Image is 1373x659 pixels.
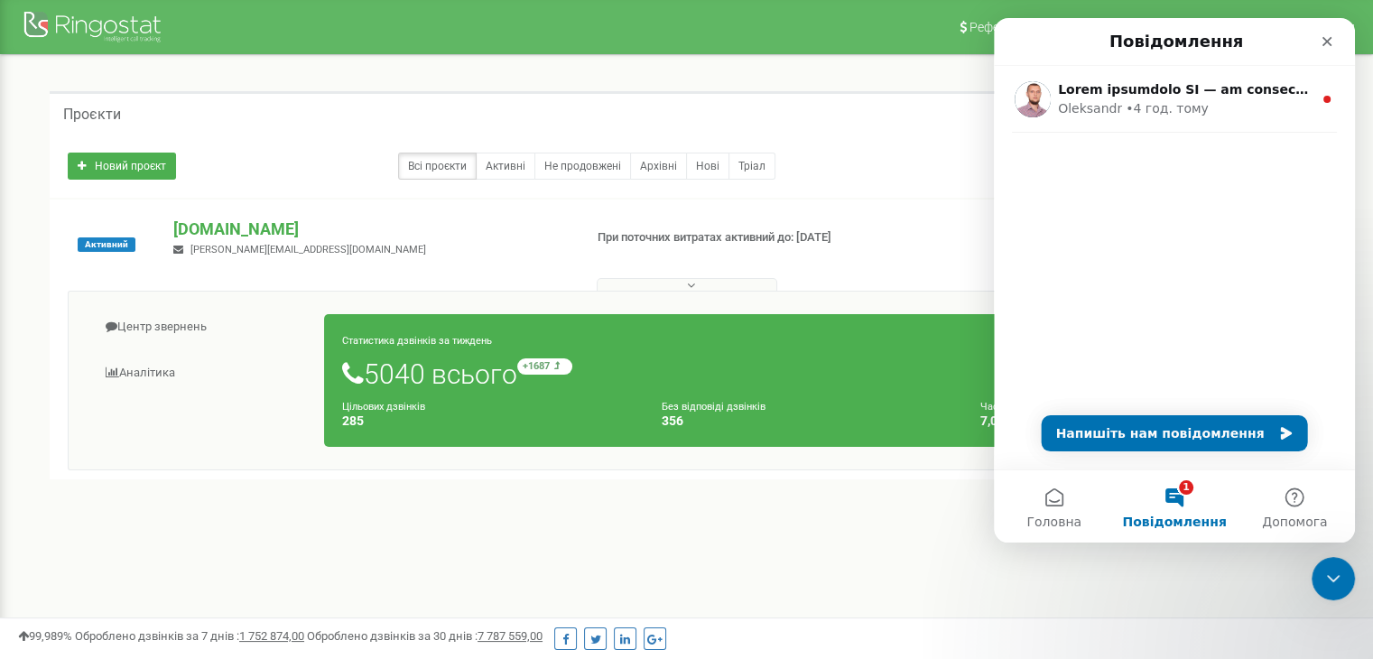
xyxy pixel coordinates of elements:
span: [PERSON_NAME][EMAIL_ADDRESS][DOMAIN_NAME] [190,244,426,255]
a: Всі проєкти [398,153,477,180]
span: Реферальна програма [969,20,1103,34]
span: Оброблено дзвінків за 30 днів : [307,629,543,643]
h1: 5040 всього [342,358,1273,389]
a: Центр звернень [82,305,325,349]
p: При поточних витратах активний до: [DATE] [598,229,886,246]
h5: Проєкти [63,107,121,123]
small: Без відповіді дзвінків [662,401,765,413]
iframe: Intercom live chat [994,18,1355,543]
a: Архівні [630,153,687,180]
h4: 356 [662,414,954,428]
a: Новий проєкт [68,153,176,180]
small: Частка пропущених дзвінків [980,401,1113,413]
h4: 7,06 % [980,414,1273,428]
a: Активні [476,153,535,180]
a: Тріал [728,153,775,180]
a: Аналiтика [82,351,325,395]
span: Оброблено дзвінків за 7 днів : [75,629,304,643]
small: Цільових дзвінків [342,401,425,413]
u: 7 787 559,00 [478,629,543,643]
p: [DOMAIN_NAME] [173,218,568,241]
small: +1687 [517,358,572,375]
span: Активний [78,237,135,252]
small: Статистика дзвінків за тиждень [342,335,492,347]
h4: 285 [342,414,635,428]
iframe: Intercom live chat [1312,557,1355,600]
u: 1 752 874,00 [239,629,304,643]
a: Не продовжені [534,153,631,180]
span: 99,989% [18,629,72,643]
a: Нові [686,153,729,180]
